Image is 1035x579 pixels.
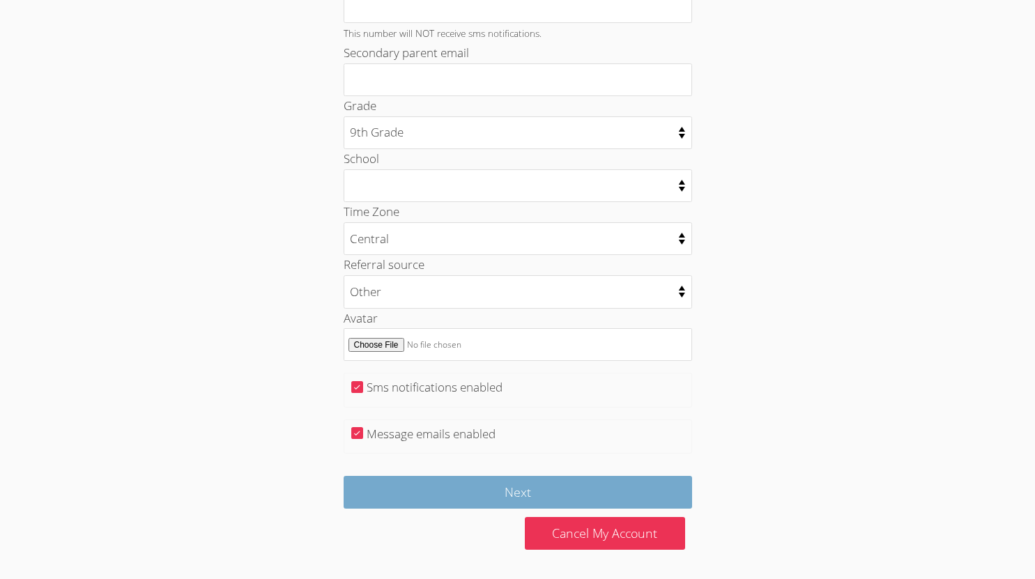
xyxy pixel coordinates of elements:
[344,98,376,114] label: Grade
[367,426,496,442] label: Message emails enabled
[344,476,692,509] input: Next
[525,517,685,550] a: Cancel My Account
[344,26,542,40] small: This number will NOT receive sms notifications.
[344,203,399,219] label: Time Zone
[344,310,378,326] label: Avatar
[344,256,424,272] label: Referral source
[344,45,469,61] label: Secondary parent email
[344,150,379,167] label: School
[367,379,503,395] label: Sms notifications enabled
